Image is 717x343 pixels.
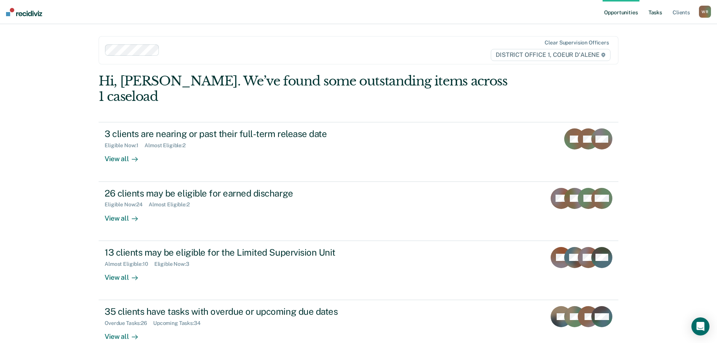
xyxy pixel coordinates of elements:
div: Eligible Now : 24 [105,201,149,208]
div: Eligible Now : 1 [105,142,145,149]
div: 13 clients may be eligible for the Limited Supervision Unit [105,247,369,258]
div: View all [105,326,147,341]
button: WR [699,6,711,18]
div: View all [105,149,147,163]
a: 3 clients are nearing or past their full-term release dateEligible Now:1Almost Eligible:2View all [99,122,618,181]
div: Almost Eligible : 2 [149,201,196,208]
span: DISTRICT OFFICE 1, COEUR D'ALENE [491,49,610,61]
div: Almost Eligible : 2 [145,142,192,149]
a: 26 clients may be eligible for earned dischargeEligible Now:24Almost Eligible:2View all [99,182,618,241]
div: Clear supervision officers [545,40,609,46]
div: 26 clients may be eligible for earned discharge [105,188,369,199]
img: Recidiviz [6,8,42,16]
div: Open Intercom Messenger [691,317,709,335]
div: Upcoming Tasks : 34 [153,320,207,326]
div: Almost Eligible : 10 [105,261,154,267]
div: 35 clients have tasks with overdue or upcoming due dates [105,306,369,317]
div: 3 clients are nearing or past their full-term release date [105,128,369,139]
div: View all [105,208,147,223]
div: Hi, [PERSON_NAME]. We’ve found some outstanding items across 1 caseload [99,73,515,104]
div: Overdue Tasks : 26 [105,320,153,326]
a: 13 clients may be eligible for the Limited Supervision UnitAlmost Eligible:10Eligible Now:3View all [99,241,618,300]
div: View all [105,267,147,282]
div: Eligible Now : 3 [154,261,195,267]
div: W R [699,6,711,18]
